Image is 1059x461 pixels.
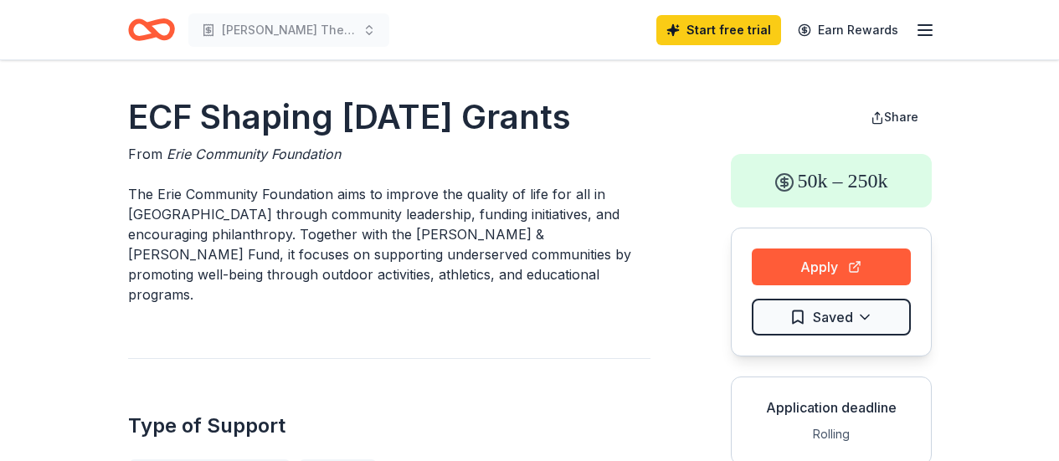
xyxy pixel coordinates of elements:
[857,100,932,134] button: Share
[128,144,650,164] div: From
[813,306,853,328] span: Saved
[752,299,911,336] button: Saved
[128,94,650,141] h1: ECF Shaping [DATE] Grants
[745,397,918,417] div: Application deadline
[128,184,650,305] p: The Erie Community Foundation aims to improve the quality of life for all in [GEOGRAPHIC_DATA] th...
[884,110,918,124] span: Share
[188,13,389,47] button: [PERSON_NAME] Theatre Club
[128,10,175,49] a: Home
[788,15,908,45] a: Earn Rewards
[745,424,918,444] div: Rolling
[752,248,911,285] button: Apply
[128,412,650,439] h2: Type of Support
[731,154,932,207] div: 50k – 250k
[167,146,341,162] span: Erie Community Foundation
[656,15,781,45] a: Start free trial
[222,20,356,40] span: [PERSON_NAME] Theatre Club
